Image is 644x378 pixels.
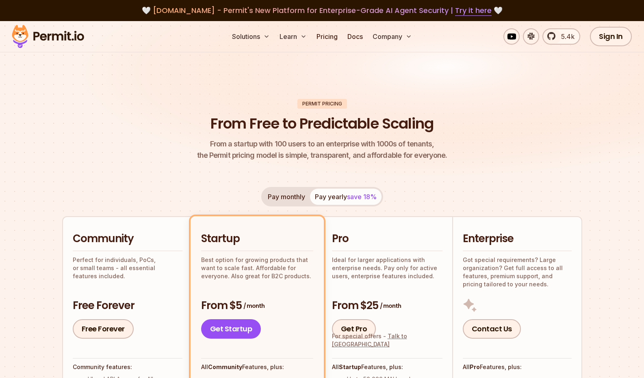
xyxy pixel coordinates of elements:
[470,363,480,370] strong: Pro
[313,28,341,45] a: Pricing
[369,28,415,45] button: Company
[73,256,182,280] p: Perfect for individuals, PoCs, or small teams - all essential features included.
[73,319,134,339] a: Free Forever
[556,32,575,41] span: 5.4k
[332,363,442,371] h4: All Features, plus:
[197,138,447,150] span: From a startup with 100 users to an enterprise with 1000s of tenants,
[332,232,442,246] h2: Pro
[344,28,366,45] a: Docs
[210,114,434,134] h1: From Free to Predictable Scaling
[590,27,632,46] a: Sign In
[542,28,580,45] a: 5.4k
[297,99,347,109] div: Permit Pricing
[197,138,447,161] p: the Permit pricing model is simple, transparent, and affordable for everyone.
[332,319,376,339] a: Get Pro
[263,189,310,205] button: Pay monthly
[463,363,572,371] h4: All Features, plus:
[73,363,182,371] h4: Community features:
[73,299,182,313] h3: Free Forever
[463,232,572,246] h2: Enterprise
[339,363,361,370] strong: Startup
[201,319,261,339] a: Get Startup
[276,28,310,45] button: Learn
[201,363,313,371] h4: All Features, plus:
[243,302,265,310] span: / month
[201,232,313,246] h2: Startup
[229,28,273,45] button: Solutions
[332,256,442,280] p: Ideal for larger applications with enterprise needs. Pay only for active users, enterprise featur...
[8,23,88,50] img: Permit logo
[380,302,401,310] span: / month
[201,256,313,280] p: Best option for growing products that want to scale fast. Affordable for everyone. Also great for...
[208,363,242,370] strong: Community
[201,299,313,313] h3: From $5
[455,5,492,16] a: Try it here
[20,5,624,16] div: 🤍 🤍
[332,332,442,348] div: For special offers -
[463,256,572,288] p: Got special requirements? Large organization? Get full access to all features, premium support, a...
[463,319,521,339] a: Contact Us
[332,299,442,313] h3: From $25
[153,5,492,15] span: [DOMAIN_NAME] - Permit's New Platform for Enterprise-Grade AI Agent Security |
[73,232,182,246] h2: Community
